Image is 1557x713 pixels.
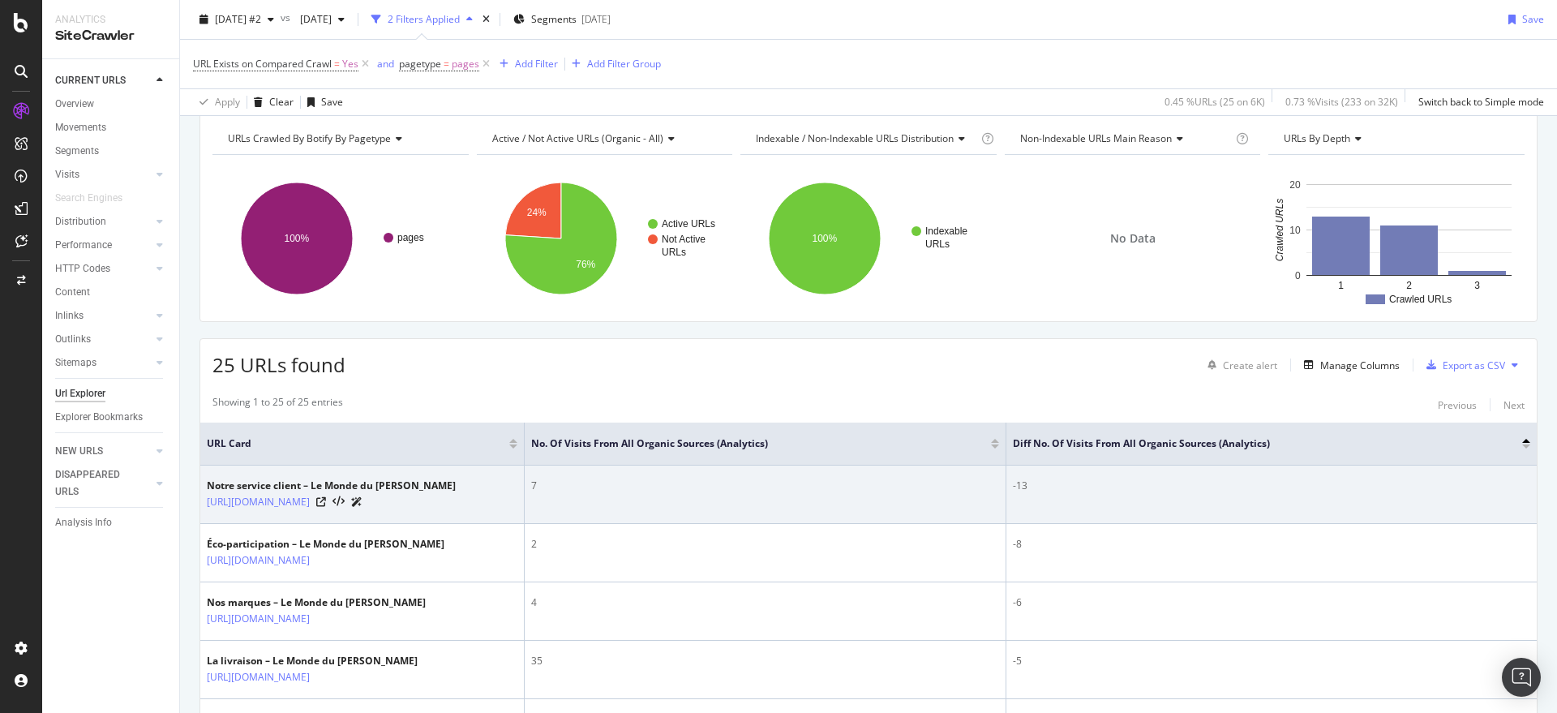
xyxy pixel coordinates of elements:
span: Yes [342,53,358,75]
button: Clear [247,89,294,115]
div: NEW URLS [55,443,103,460]
button: 2 Filters Applied [365,6,479,32]
a: [URL][DOMAIN_NAME] [207,669,310,685]
span: Diff No. of Visits from All Organic Sources (Analytics) [1013,436,1498,451]
button: and [372,56,399,71]
span: No Data [1110,230,1156,247]
button: Save [1502,6,1544,32]
span: pages [452,53,479,75]
div: Apply [215,95,240,109]
a: Outlinks [55,331,152,348]
a: CURRENT URLS [55,72,152,89]
a: DISAPPEARED URLS [55,466,152,500]
div: Previous [1438,398,1477,412]
div: Export as CSV [1443,359,1505,372]
text: 1 [1339,280,1345,291]
svg: A chart. [212,168,469,309]
div: A chart. [1268,168,1525,309]
a: Sitemaps [55,354,152,372]
text: pages [397,232,424,243]
a: Search Engines [55,190,139,207]
div: DISAPPEARED URLS [55,466,137,500]
button: [DATE] #2 [193,6,281,32]
div: Url Explorer [55,385,105,402]
div: 0.45 % URLs ( 25 on 6K ) [1165,95,1265,109]
div: Segments [55,143,99,160]
a: Explorer Bookmarks [55,409,168,426]
svg: A chart. [740,168,997,309]
span: 2025 Sep. 30th #2 [215,12,261,26]
div: [DATE] [581,12,611,26]
div: Nos marques – Le Monde du [PERSON_NAME] [207,595,426,610]
div: -8 [1013,537,1530,552]
div: Outlinks [55,331,91,348]
div: CURRENT URLS [55,72,126,89]
a: NEW URLS [55,443,152,460]
div: -5 [1013,654,1530,668]
text: URLs [662,247,686,258]
div: Save [321,95,343,109]
button: Save [301,89,343,115]
div: Visits [55,166,79,183]
span: No. of Visits from All Organic Sources (Analytics) [531,436,967,451]
div: 2 [531,537,999,552]
div: Sitemaps [55,354,97,372]
text: URLs [925,238,950,250]
div: Save [1522,12,1544,26]
span: Non-Indexable URLs Main Reason [1020,131,1172,145]
span: URLs Crawled By Botify By pagetype [228,131,391,145]
h4: Indexable / Non-Indexable URLs Distribution [753,126,978,152]
button: [DATE] [294,6,351,32]
div: times [479,11,493,28]
div: Movements [55,119,106,136]
text: 24% [526,207,546,218]
text: Active URLs [662,218,715,230]
span: URL Card [207,436,505,451]
a: AI Url Details [351,493,362,510]
button: View HTML Source [332,496,345,508]
div: HTTP Codes [55,260,110,277]
div: 7 [531,479,999,493]
div: Showing 1 to 25 of 25 entries [212,395,343,414]
a: Segments [55,143,168,160]
div: and [377,57,394,71]
div: Search Engines [55,190,122,207]
span: 25 URLs found [212,351,345,378]
div: Performance [55,237,112,254]
div: 35 [531,654,999,668]
div: Éco-participation – Le Monde du [PERSON_NAME] [207,537,444,552]
span: Indexable / Non-Indexable URLs distribution [756,131,954,145]
span: = [334,57,340,71]
div: Manage Columns [1320,359,1400,372]
span: Segments [531,12,577,26]
span: URL Exists on Compared Crawl [193,57,332,71]
div: Content [55,284,90,301]
button: Previous [1438,395,1477,414]
span: pagetype [399,57,441,71]
div: Create alert [1223,359,1277,372]
div: Analytics [55,13,166,27]
text: 76% [576,259,595,270]
svg: A chart. [477,168,733,309]
a: Visits [55,166,152,183]
button: Manage Columns [1297,355,1400,375]
text: 10 [1290,225,1302,236]
button: Segments[DATE] [507,6,617,32]
div: Add Filter [515,57,558,71]
div: Add Filter Group [587,57,661,71]
button: Switch back to Simple mode [1412,89,1544,115]
h4: URLs by Depth [1280,126,1510,152]
text: Crawled URLs [1274,199,1285,261]
a: Movements [55,119,168,136]
div: -13 [1013,479,1530,493]
span: Active / Not Active URLs (organic - all) [492,131,663,145]
div: -6 [1013,595,1530,610]
div: Analysis Info [55,514,112,531]
div: 4 [531,595,999,610]
a: Inlinks [55,307,152,324]
a: Url Explorer [55,385,168,402]
div: Explorer Bookmarks [55,409,143,426]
